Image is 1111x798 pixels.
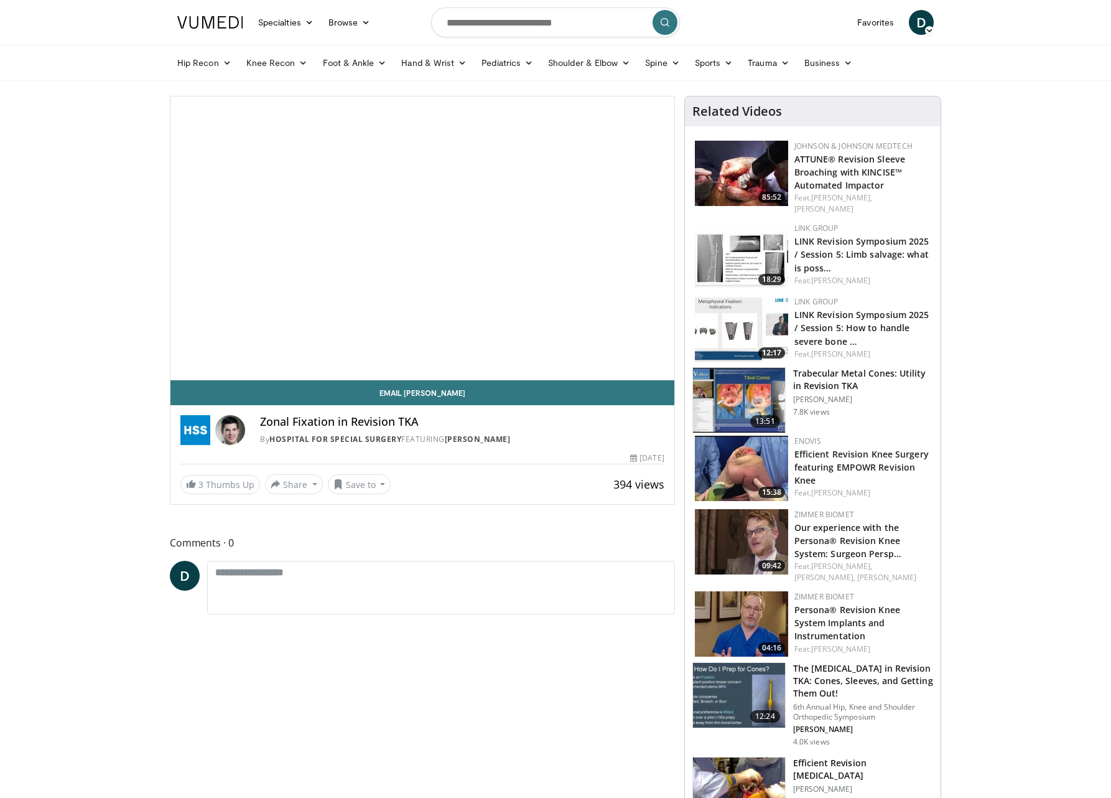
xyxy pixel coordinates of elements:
[260,415,664,429] h4: Zonal Fixation in Revision TKA
[909,10,934,35] a: D
[758,274,785,285] span: 18:29
[251,10,321,35] a: Specialties
[695,509,788,575] a: 09:42
[695,436,788,501] a: 15:38
[758,192,785,203] span: 85:52
[740,50,797,75] a: Trauma
[695,141,788,206] a: 85:52
[692,104,782,119] h4: Related Videos
[177,16,243,29] img: VuMedi Logo
[695,436,788,501] img: 2c6dc023-217a-48ee-ae3e-ea951bf834f3.150x105_q85_crop-smart_upscale.jpg
[198,479,203,491] span: 3
[793,367,933,392] h3: Trabecular Metal Cones: Utility in Revision TKA
[321,10,378,35] a: Browse
[758,560,785,571] span: 09:42
[180,475,260,494] a: 3 Thumbs Up
[693,663,785,728] img: 336362fe-f065-4c78-bb1d-53dd5067b6e8.150x105_q85_crop-smart_upscale.jpg
[811,487,870,498] a: [PERSON_NAME]
[695,296,788,362] img: 463e9b81-8a9b-46df-ab8a-52de4decb3fe.150x105_q85_crop-smart_upscale.jpg
[793,407,830,417] p: 7.8K views
[794,204,853,214] a: [PERSON_NAME]
[692,662,933,747] a: 12:24 The [MEDICAL_DATA] in Revision TKA: Cones, Sleeves, and Getting Them Out! 6th Annual Hip, K...
[695,591,788,657] a: 04:16
[750,710,780,723] span: 12:24
[794,349,931,360] div: Feat.
[794,522,901,560] a: Our experience with the Persona® Revision Knee System: Surgeon Persp…
[265,474,323,494] button: Share
[445,434,511,444] a: [PERSON_NAME]
[793,395,933,405] p: [PERSON_NAME]
[793,662,933,700] h3: The [MEDICAL_DATA] in Revision TKA: Cones, Sleeves, and Getting Them Out!
[170,50,239,75] a: Hip Recon
[794,141,913,151] a: Johnson & Johnson MedTech
[794,296,839,307] a: LINK Group
[541,50,638,75] a: Shoulder & Elbow
[170,96,674,380] video-js: Video Player
[794,192,931,215] div: Feat.
[239,50,315,75] a: Knee Recon
[850,10,901,35] a: Favorites
[811,192,872,203] a: [PERSON_NAME],
[794,309,929,347] a: LINK Revision Symposium 2025 / Session 5: How to handle severe bone …
[394,50,474,75] a: Hand & Wrist
[687,50,741,75] a: Sports
[811,349,870,359] a: [PERSON_NAME]
[431,7,680,37] input: Search topics, interventions
[794,153,905,191] a: ATTUNE® Revision Sleeve Broaching with KINCISE™ Automated Impactor
[811,275,870,286] a: [PERSON_NAME]
[695,141,788,206] img: a6cc4739-87cc-4358-abd9-235c6f460cb9.150x105_q85_crop-smart_upscale.jpg
[215,415,245,445] img: Avatar
[315,50,394,75] a: Foot & Ankle
[794,448,929,486] a: Efficient Revision Knee Surgery featuring EMPOWR Revision Knee
[794,275,931,286] div: Feat.
[793,784,933,794] p: [PERSON_NAME]
[794,604,900,642] a: Persona® Revision Knee System Implants and Instrumentation
[794,509,854,520] a: Zimmer Biomet
[328,474,391,494] button: Save to
[794,561,931,583] div: Feat.
[692,367,933,433] a: 13:51 Trabecular Metal Cones: Utility in Revision TKA [PERSON_NAME] 7.8K views
[170,561,200,591] a: D
[794,644,931,655] div: Feat.
[630,453,664,464] div: [DATE]
[695,591,788,657] img: ca84d45e-8f05-4bb2-8d95-5e9a3f95d8cb.150x105_q85_crop-smart_upscale.jpg
[758,487,785,498] span: 15:38
[638,50,687,75] a: Spine
[170,380,674,405] a: Email [PERSON_NAME]
[794,487,931,499] div: Feat.
[613,477,664,492] span: 394 views
[758,347,785,359] span: 12:17
[695,223,788,288] a: 18:29
[794,591,854,602] a: Zimmer Biomet
[474,50,541,75] a: Pediatrics
[260,434,664,445] div: By FEATURING
[811,644,870,654] a: [PERSON_NAME]
[794,223,839,233] a: LINK Group
[693,368,785,433] img: 286158_0001_1.png.150x105_q85_crop-smart_upscale.jpg
[695,223,788,288] img: cc288bf3-a1fa-4896-92c4-d329ac39a7f3.150x105_q85_crop-smart_upscale.jpg
[794,572,855,583] a: [PERSON_NAME],
[170,535,675,551] span: Comments 0
[793,702,933,722] p: 6th Annual Hip, Knee and Shoulder Orthopedic Symposium
[180,415,210,445] img: Hospital for Special Surgery
[794,235,929,273] a: LINK Revision Symposium 2025 / Session 5: Limb salvage: what is poss…
[750,415,780,428] span: 13:51
[793,725,933,735] p: [PERSON_NAME]
[695,509,788,575] img: 7b09b83e-8b07-49a9-959a-b57bd9bf44da.150x105_q85_crop-smart_upscale.jpg
[695,296,788,362] a: 12:17
[794,436,821,446] a: Enovis
[797,50,860,75] a: Business
[758,642,785,654] span: 04:16
[793,737,830,747] p: 4.0K views
[793,757,933,782] h3: Efficient Revision [MEDICAL_DATA]
[811,561,872,571] a: [PERSON_NAME],
[269,434,401,444] a: Hospital for Special Surgery
[857,572,916,583] a: [PERSON_NAME]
